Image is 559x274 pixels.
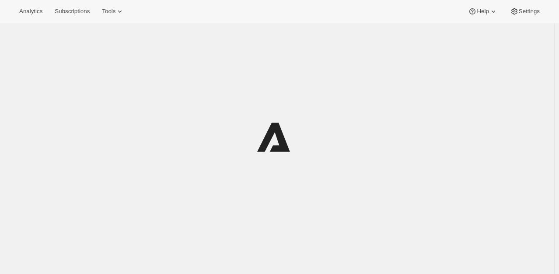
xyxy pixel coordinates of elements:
span: Analytics [19,8,42,15]
span: Help [477,8,489,15]
button: Analytics [14,5,48,18]
button: Help [463,5,503,18]
span: Settings [519,8,540,15]
button: Tools [97,5,129,18]
button: Subscriptions [49,5,95,18]
span: Tools [102,8,115,15]
button: Settings [505,5,545,18]
span: Subscriptions [55,8,90,15]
